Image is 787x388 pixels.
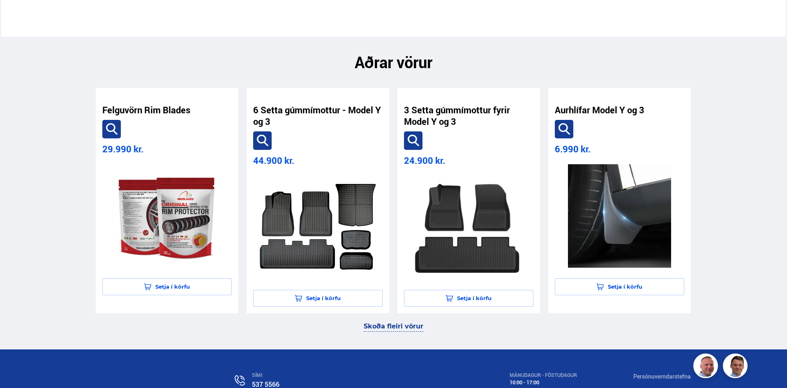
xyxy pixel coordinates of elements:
[561,164,678,268] img: aurhlifar
[102,104,190,116] a: Felguvörn Rim Blades
[555,278,684,295] button: Setja í körfu
[633,372,691,380] a: Persónuverndarstefna
[102,143,143,155] span: 29.990 kr.
[724,355,749,379] img: FbJEzSuNWCJXmdc-.webp
[555,160,684,274] a: aurhlifar
[102,278,232,295] button: Setja í körfu
[109,164,225,268] img: rimblades
[555,104,644,116] a: Aurhlífar Model Y og 3
[695,355,719,379] img: siFngHWaQ9KaOqBr.png
[404,290,533,307] button: Setja í körfu
[102,160,232,274] a: rimblades
[253,171,383,286] a: 6settagummimottur
[253,104,383,127] a: 6 Setta gúmmímottur - Model Y og 3
[253,154,294,166] span: 44.900 kr.
[96,53,691,71] h2: Aðrar vörur
[7,3,31,28] button: Opna LiveChat spjallviðmót
[260,176,376,279] img: 6settagummimottur
[404,154,445,166] span: 24.900 kr.
[253,290,383,307] button: Setja í körfu
[411,176,527,279] img: gummimotturmodelyog3
[404,104,533,127] a: 3 Setta gúmmímottur fyrir Model Y og 3
[364,321,423,332] a: Skoða fleiri vörur
[404,171,533,286] a: gummimotturmodelyog3
[235,375,245,386] img: n0V2lOsqF3l1V2iz.svg
[510,379,577,386] div: 10:00 - 17:00
[555,143,591,155] span: 6.990 kr.
[510,372,577,378] div: MÁNUDAGUR - FÖSTUDAGUR
[252,372,453,378] div: SÍMI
